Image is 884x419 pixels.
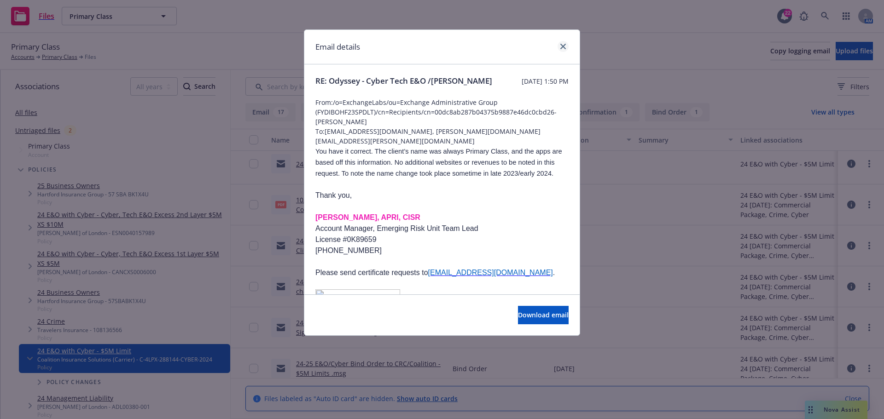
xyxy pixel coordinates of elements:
[315,191,352,199] span: Thank you,
[315,148,562,177] span: You have it correct. The client’s name was always Primary Class, and the apps are based off this ...
[315,41,360,53] h1: Email details
[428,269,553,276] a: [EMAIL_ADDRESS][DOMAIN_NAME]
[558,41,569,52] a: close
[315,75,492,86] span: RE: Odyssey - Cyber Tech E&O /[PERSON_NAME]
[315,269,555,276] span: Please send certificate requests to .
[522,76,569,86] span: [DATE] 1:50 PM
[518,306,569,324] button: Download email
[315,247,382,254] span: [PHONE_NUMBER]
[315,213,420,221] span: [PERSON_NAME], APRI, CISR
[315,224,478,232] span: Account Manager, Emerging Risk Unit Team Lead
[518,310,569,319] span: Download email
[315,126,569,146] span: To: [EMAIL_ADDRESS][DOMAIN_NAME], [PERSON_NAME][DOMAIN_NAME][EMAIL_ADDRESS][PERSON_NAME][DOMAIN_N...
[315,235,377,243] span: License #0K89659
[315,98,569,126] span: From: /o=ExchangeLabs/ou=Exchange Administrative Group (FYDIBOHF23SPDLT)/cn=Recipients/cn=00dc8ab...
[315,289,400,304] img: image001.png@01DB14D0.D9A25850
